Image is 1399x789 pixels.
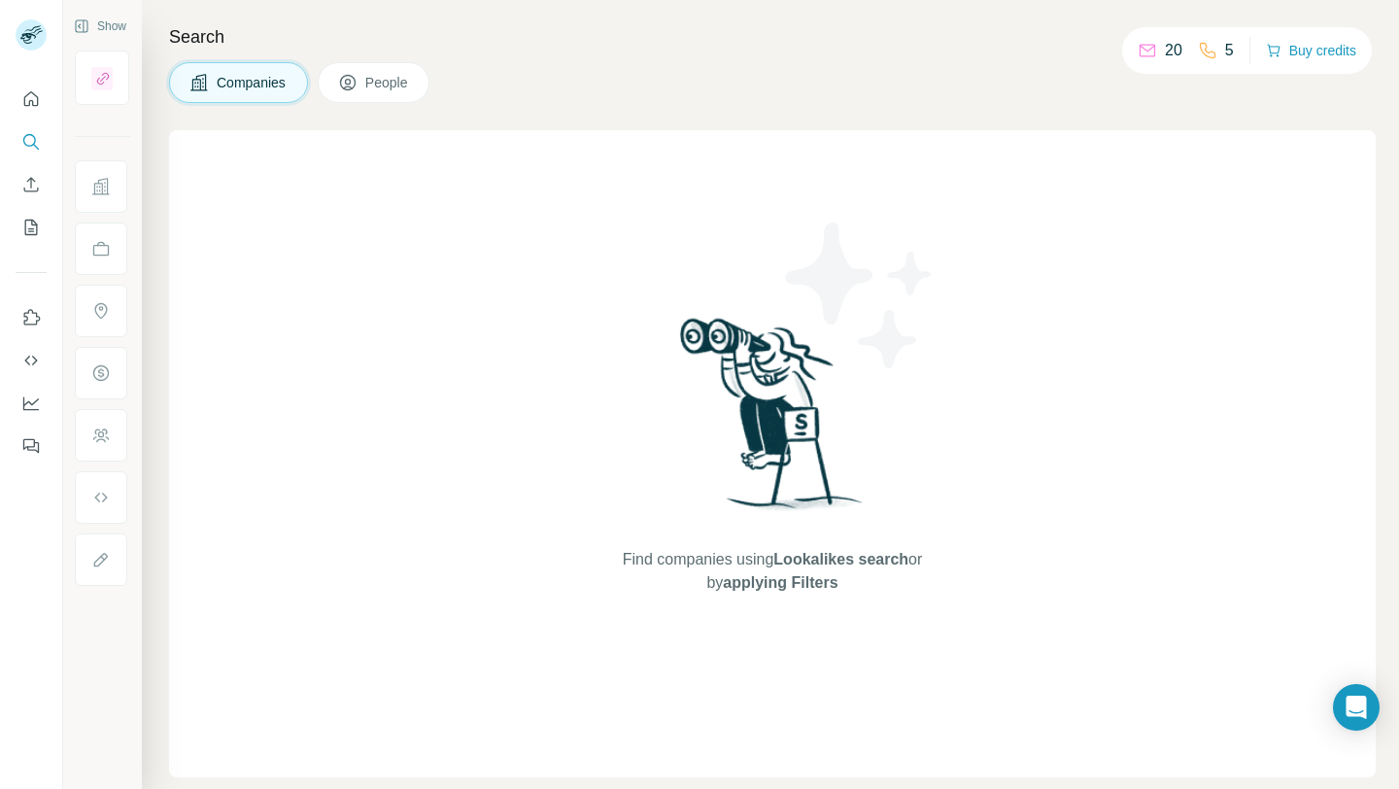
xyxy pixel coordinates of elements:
h4: Search [169,23,1376,51]
p: 5 [1225,39,1234,62]
p: 20 [1165,39,1182,62]
span: People [365,73,410,92]
span: applying Filters [723,574,837,591]
div: Open Intercom Messenger [1333,684,1380,731]
img: Surfe Illustration - Stars [772,208,947,383]
span: Lookalikes search [773,551,908,567]
button: Enrich CSV [16,167,47,202]
button: Use Surfe on LinkedIn [16,300,47,335]
button: My lists [16,210,47,245]
button: Dashboard [16,386,47,421]
button: Quick start [16,82,47,117]
span: Find companies using or by [617,548,928,595]
button: Show [60,12,140,41]
span: Companies [217,73,288,92]
button: Use Surfe API [16,343,47,378]
button: Buy credits [1266,37,1356,64]
img: Surfe Illustration - Woman searching with binoculars [671,313,873,530]
button: Feedback [16,429,47,463]
button: Search [16,124,47,159]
